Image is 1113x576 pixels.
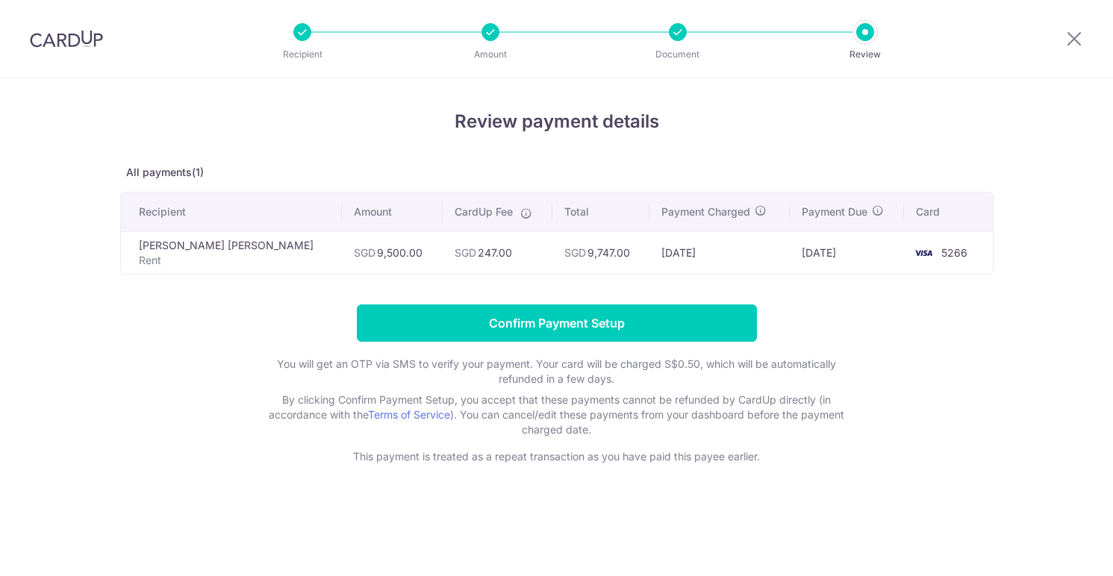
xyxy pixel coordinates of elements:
span: SGD [564,246,586,259]
p: All payments(1) [120,165,994,180]
span: CardUp Fee [455,204,513,219]
th: Amount [342,192,442,231]
p: Rent [139,253,331,268]
span: Payment Charged [661,204,750,219]
td: [PERSON_NAME] [PERSON_NAME] [121,231,343,274]
td: [DATE] [790,231,905,274]
td: 247.00 [443,231,552,274]
span: Payment Due [802,204,867,219]
p: Recipient [247,47,358,62]
p: This payment is treated as a repeat transaction as you have paid this payee earlier. [258,449,855,464]
td: [DATE] [649,231,789,274]
td: 9,747.00 [552,231,649,274]
th: Recipient [121,192,343,231]
p: Document [623,47,733,62]
img: CardUp [30,30,103,48]
th: Card [904,192,992,231]
span: SGD [455,246,476,259]
td: 9,500.00 [342,231,442,274]
p: By clicking Confirm Payment Setup, you accept that these payments cannot be refunded by CardUp di... [258,392,855,437]
h4: Review payment details [120,108,994,135]
span: 5266 [941,246,967,259]
a: Terms of Service [368,408,450,421]
p: Review [810,47,920,62]
input: Confirm Payment Setup [357,304,757,342]
p: You will get an OTP via SMS to verify your payment. Your card will be charged S$0.50, which will ... [258,357,855,386]
p: Amount [435,47,546,62]
th: Total [552,192,649,231]
span: SGD [354,246,375,259]
img: <span class="translation_missing" title="translation missing: en.account_steps.new_confirm_form.b... [908,244,938,262]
